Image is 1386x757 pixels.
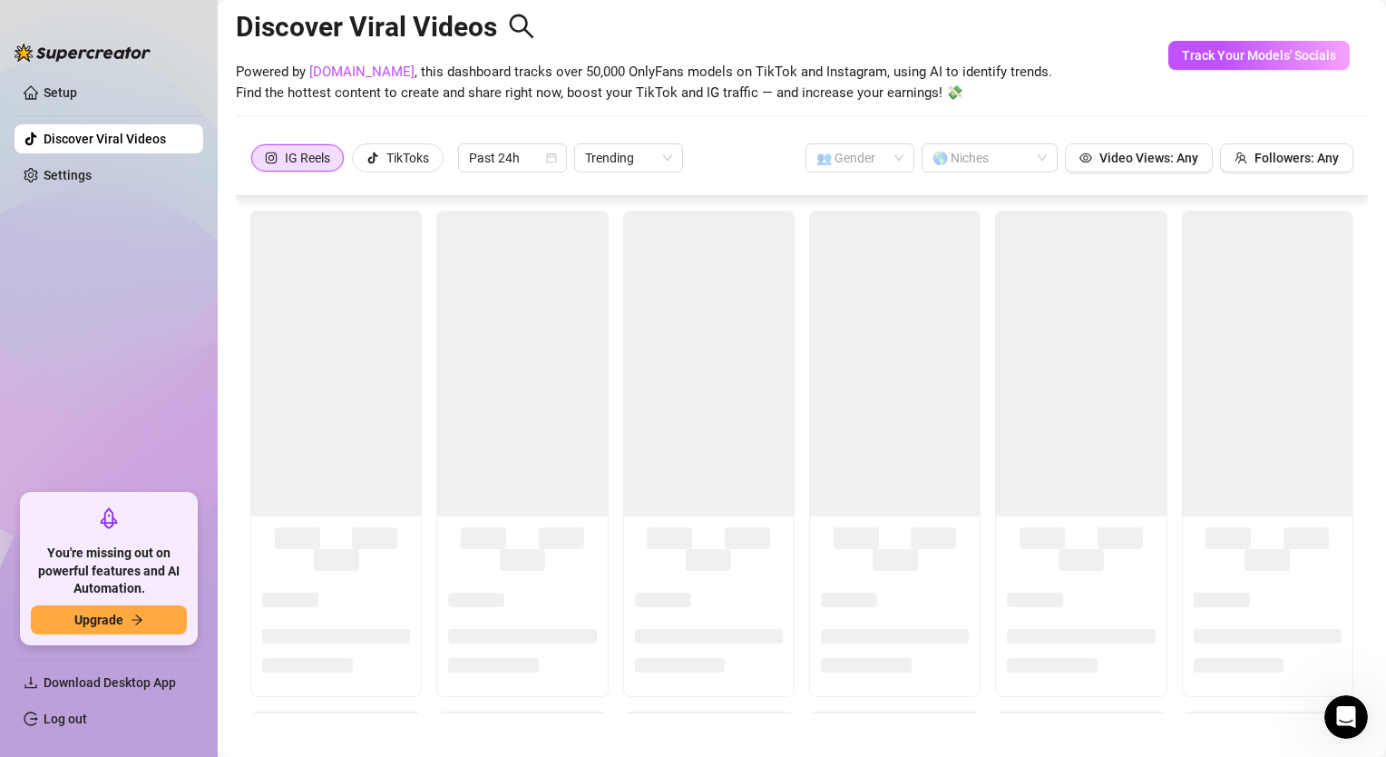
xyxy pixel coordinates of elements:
[546,152,557,163] span: calendar
[44,85,77,100] a: Setup
[1254,151,1339,165] span: Followers: Any
[508,13,535,40] span: search
[1182,48,1336,63] span: Track Your Models' Socials
[236,62,1052,104] span: Powered by , this dashboard tracks over 50,000 OnlyFans models on TikTok and Instagram, using AI ...
[1324,695,1368,739] iframe: Intercom live chat
[366,152,379,164] span: tik-tok
[44,168,92,182] a: Settings
[1168,41,1350,70] button: Track Your Models' Socials
[1099,151,1198,165] span: Video Views: Any
[386,144,429,172] div: TikToks
[44,675,176,690] span: Download Desktop App
[236,10,535,44] h2: Discover Viral Videos
[1235,152,1247,164] span: team
[1220,143,1353,172] button: Followers: Any
[1079,152,1092,164] span: eye
[31,605,187,634] button: Upgradearrow-right
[309,64,415,80] a: [DOMAIN_NAME]
[1065,143,1213,172] button: Video Views: Any
[31,545,187,598] span: You're missing out on powerful features and AI Automation.
[44,132,166,146] a: Discover Viral Videos
[98,507,120,529] span: rocket
[265,152,278,164] span: instagram
[469,144,556,172] span: Past 24h
[585,144,672,172] span: Trending
[15,44,151,62] img: logo-BBDzfeDw.svg
[131,614,143,626] span: arrow-right
[44,712,87,726] a: Log out
[74,613,123,627] span: Upgrade
[285,144,330,172] div: IG Reels
[24,675,38,690] span: download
